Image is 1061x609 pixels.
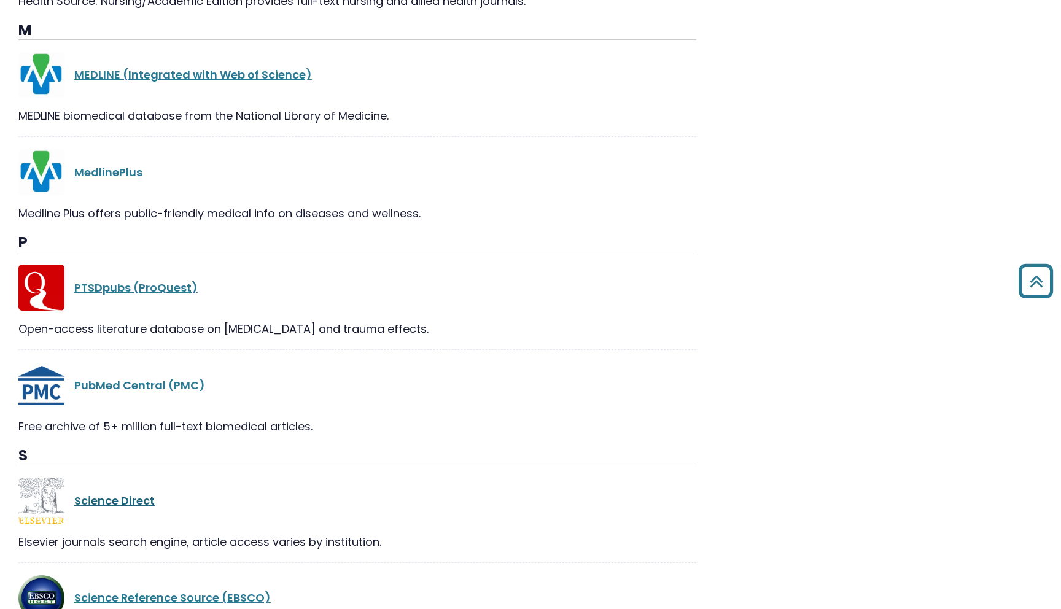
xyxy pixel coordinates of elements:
a: Science Reference Source (EBSCO) [74,590,271,605]
a: Science Direct [74,493,155,508]
a: PTSDpubs (ProQuest) [74,280,198,295]
h3: P [18,234,696,252]
div: Medline Plus offers public-friendly medical info on diseases and wellness. [18,205,696,222]
a: MEDLINE (Integrated with Web of Science) [74,67,312,82]
h3: M [18,21,696,40]
h3: S [18,447,696,465]
a: Back to Top [1014,270,1058,292]
a: PubMed Central (PMC) [74,378,205,393]
div: MEDLINE biomedical database from the National Library of Medicine. [18,107,696,124]
div: Free archive of 5+ million full-text biomedical articles. [18,418,696,435]
div: Elsevier journals search engine, article access varies by institution. [18,533,696,550]
div: Open-access literature database on [MEDICAL_DATA] and trauma effects. [18,320,696,337]
a: MedlinePlus [74,165,142,180]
